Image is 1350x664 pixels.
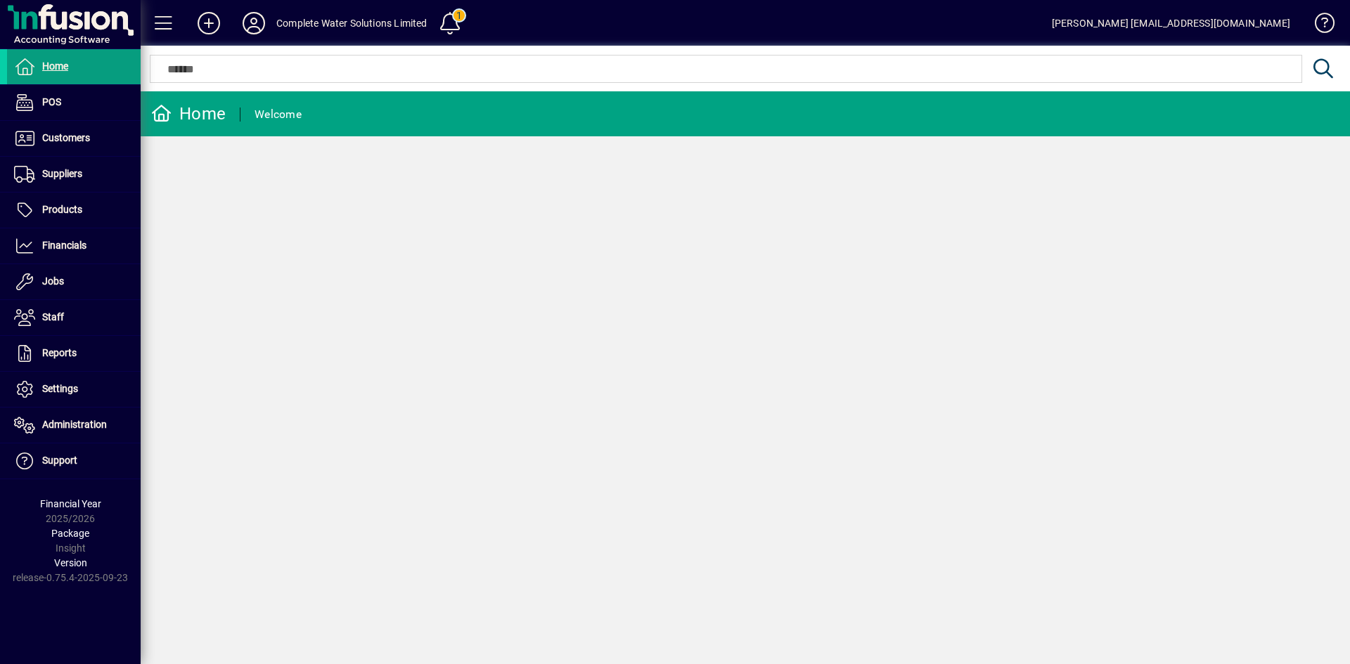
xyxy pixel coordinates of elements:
span: Settings [42,383,78,394]
a: POS [7,85,141,120]
span: Jobs [42,275,64,287]
span: Suppliers [42,168,82,179]
span: Financials [42,240,86,251]
a: Staff [7,300,141,335]
a: Support [7,443,141,479]
a: Jobs [7,264,141,299]
span: Support [42,455,77,466]
a: Knowledge Base [1304,3,1332,48]
span: Administration [42,419,107,430]
button: Profile [231,11,276,36]
span: Package [51,528,89,539]
div: Welcome [255,103,302,126]
a: Administration [7,408,141,443]
div: [PERSON_NAME] [EMAIL_ADDRESS][DOMAIN_NAME] [1052,12,1290,34]
span: Reports [42,347,77,358]
a: Products [7,193,141,228]
a: Settings [7,372,141,407]
a: Financials [7,228,141,263]
a: Suppliers [7,157,141,192]
span: POS [42,96,61,108]
div: Complete Water Solutions Limited [276,12,427,34]
span: Customers [42,132,90,143]
span: Financial Year [40,498,101,509]
span: Home [42,60,68,72]
span: Products [42,204,82,215]
a: Customers [7,121,141,156]
div: Home [151,103,226,125]
a: Reports [7,336,141,371]
button: Add [186,11,231,36]
span: Version [54,557,87,568]
span: Staff [42,311,64,323]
